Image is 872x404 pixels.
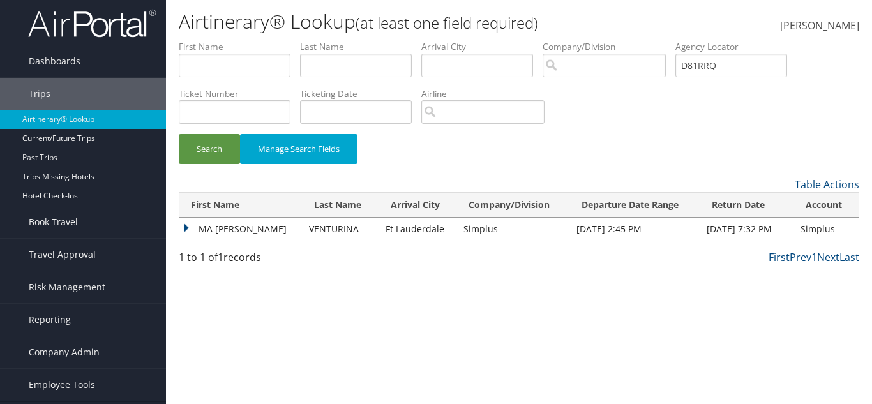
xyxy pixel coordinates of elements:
a: Prev [790,250,811,264]
td: MA [PERSON_NAME] [179,218,303,241]
a: First [769,250,790,264]
label: Ticketing Date [300,87,421,100]
span: Dashboards [29,45,80,77]
td: Simplus [794,218,859,241]
td: [DATE] 2:45 PM [570,218,700,241]
span: Reporting [29,304,71,336]
label: First Name [179,40,300,53]
h1: Airtinerary® Lookup [179,8,633,35]
button: Manage Search Fields [240,134,357,164]
td: VENTURINA [303,218,379,241]
span: Employee Tools [29,369,95,401]
a: [PERSON_NAME] [780,6,859,46]
label: Agency Locator [675,40,797,53]
small: (at least one field required) [356,12,538,33]
th: Last Name: activate to sort column ascending [303,193,379,218]
label: Airline [421,87,554,100]
a: Last [839,250,859,264]
span: Company Admin [29,336,100,368]
span: Book Travel [29,206,78,238]
td: Simplus [457,218,570,241]
a: 1 [811,250,817,264]
th: Company/Division [457,193,570,218]
label: Arrival City [421,40,543,53]
span: [PERSON_NAME] [780,19,859,33]
th: Account: activate to sort column ascending [794,193,859,218]
td: Ft Lauderdale [379,218,458,241]
span: 1 [218,250,223,264]
a: Next [817,250,839,264]
label: Ticket Number [179,87,300,100]
img: airportal-logo.png [28,8,156,38]
th: Return Date: activate to sort column ascending [700,193,794,218]
div: 1 to 1 of records [179,250,335,271]
td: [DATE] 7:32 PM [700,218,794,241]
span: Trips [29,78,50,110]
button: Search [179,134,240,164]
label: Last Name [300,40,421,53]
span: Travel Approval [29,239,96,271]
a: Table Actions [795,177,859,191]
th: Arrival City: activate to sort column ascending [379,193,458,218]
label: Company/Division [543,40,675,53]
th: Departure Date Range: activate to sort column ascending [570,193,700,218]
span: Risk Management [29,271,105,303]
th: First Name: activate to sort column ascending [179,193,303,218]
